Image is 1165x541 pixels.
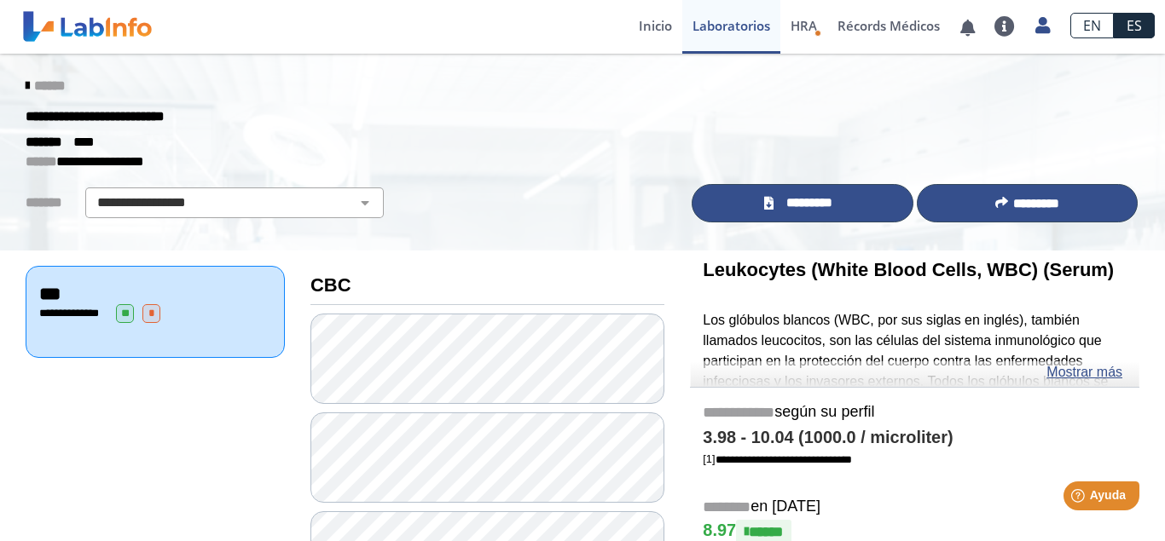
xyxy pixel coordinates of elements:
a: ES [1114,13,1155,38]
a: EN [1070,13,1114,38]
b: CBC [310,274,351,296]
h4: 3.98 - 10.04 (1000.0 / microliter) [703,428,1127,448]
a: Mostrar más [1046,362,1122,383]
iframe: Help widget launcher [1013,475,1146,522]
h5: en [DATE] [703,498,1127,517]
a: [1] [703,452,851,465]
b: Leukocytes (White Blood Cells, WBC) (Serum) [703,259,1114,280]
span: HRA [791,17,817,34]
h5: según su perfil [703,403,1127,423]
